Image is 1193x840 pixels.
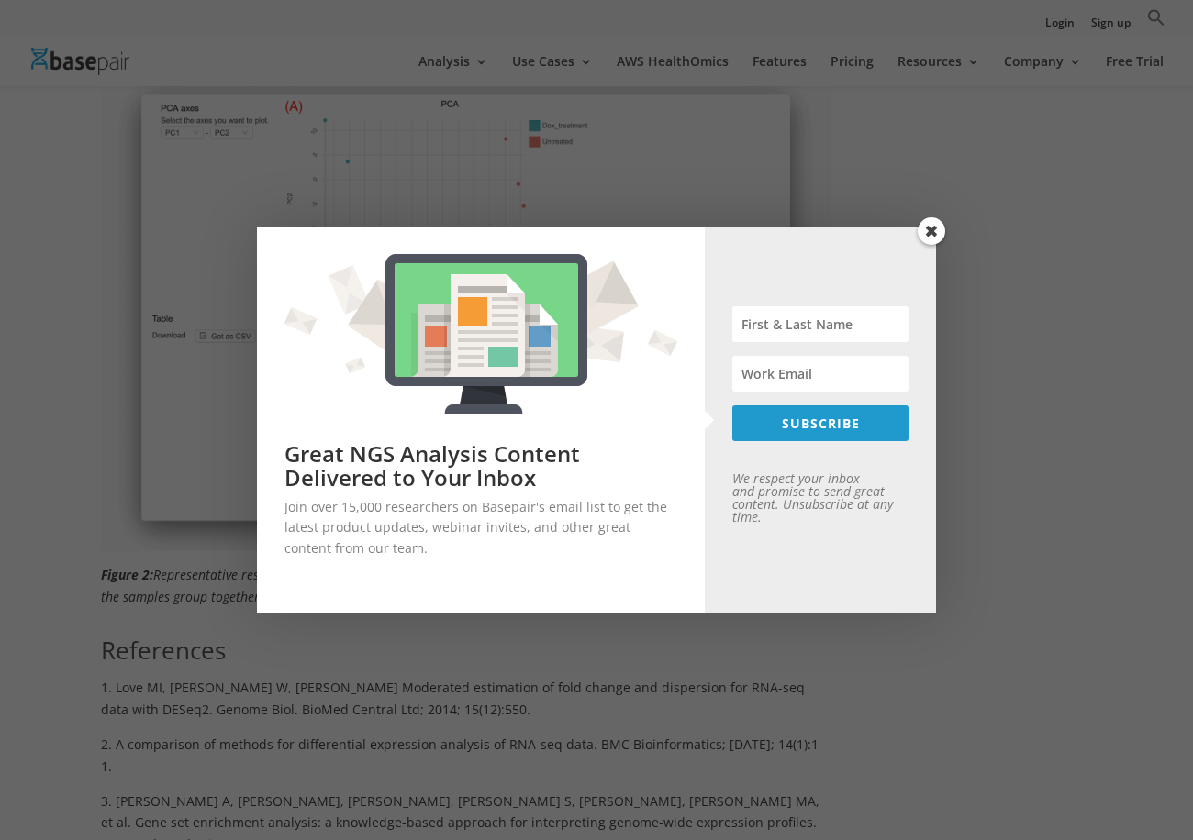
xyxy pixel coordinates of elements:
em: We respect your inbox and promise to send great content. Unsubscribe at any time. [732,470,893,525]
button: SUBSCRIBE [732,405,909,441]
p: Join over 15,000 researchers on Basepair's email list to get the latest product updates, webinar ... [284,497,677,558]
input: Work Email [732,356,909,392]
img: Great NGS Analysis Content Delivered to Your Inbox [271,240,691,428]
span: SUBSCRIBE [782,414,860,432]
iframe: Drift Widget Chat Controller [1101,748,1171,818]
input: First & Last Name [732,306,909,342]
h2: Great NGS Analysis Content Delivered to Your Inbox [284,442,677,491]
